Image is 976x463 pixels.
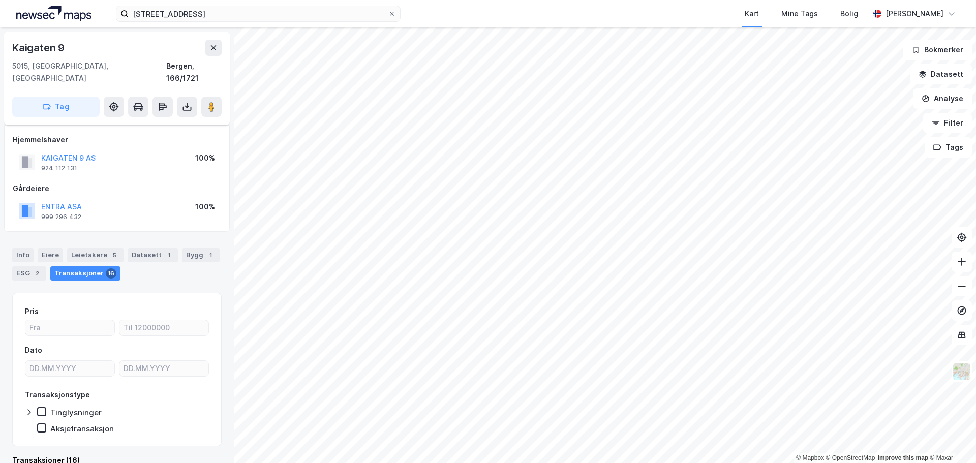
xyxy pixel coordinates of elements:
button: Tag [12,97,100,117]
div: 5 [109,250,119,260]
input: Til 12000000 [119,320,208,335]
div: Datasett [128,248,178,262]
div: Kaigaten 9 [12,40,67,56]
button: Datasett [910,64,972,84]
div: Bergen, 166/1721 [166,60,222,84]
button: Analyse [913,88,972,109]
img: Z [952,362,971,381]
div: Hjemmelshaver [13,134,221,146]
div: Aksjetransaksjon [50,424,114,434]
a: Mapbox [796,454,824,461]
div: Mine Tags [781,8,818,20]
div: 16 [106,268,116,279]
button: Filter [923,113,972,133]
a: Improve this map [878,454,928,461]
div: [PERSON_NAME] [886,8,943,20]
div: Eiere [38,248,63,262]
input: Søk på adresse, matrikkel, gårdeiere, leietakere eller personer [129,6,388,21]
img: logo.a4113a55bc3d86da70a041830d287a7e.svg [16,6,91,21]
div: 924 112 131 [41,164,77,172]
div: Bygg [182,248,220,262]
input: DD.MM.YYYY [25,361,114,376]
div: 100% [195,201,215,213]
input: DD.MM.YYYY [119,361,208,376]
button: Tags [925,137,972,158]
div: ESG [12,266,46,281]
div: Bolig [840,8,858,20]
div: Dato [25,344,42,356]
div: Transaksjoner [50,266,120,281]
div: 2 [32,268,42,279]
div: Kontrollprogram for chat [925,414,976,463]
button: Bokmerker [903,40,972,60]
div: Transaksjonstype [25,389,90,401]
div: 999 296 432 [41,213,81,221]
a: OpenStreetMap [826,454,875,461]
div: Kart [745,8,759,20]
div: Pris [25,305,39,318]
div: Tinglysninger [50,408,102,417]
div: 100% [195,152,215,164]
div: Leietakere [67,248,124,262]
div: 1 [164,250,174,260]
iframe: Chat Widget [925,414,976,463]
div: Info [12,248,34,262]
input: Fra [25,320,114,335]
div: 1 [205,250,216,260]
div: 5015, [GEOGRAPHIC_DATA], [GEOGRAPHIC_DATA] [12,60,166,84]
div: Gårdeiere [13,182,221,195]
